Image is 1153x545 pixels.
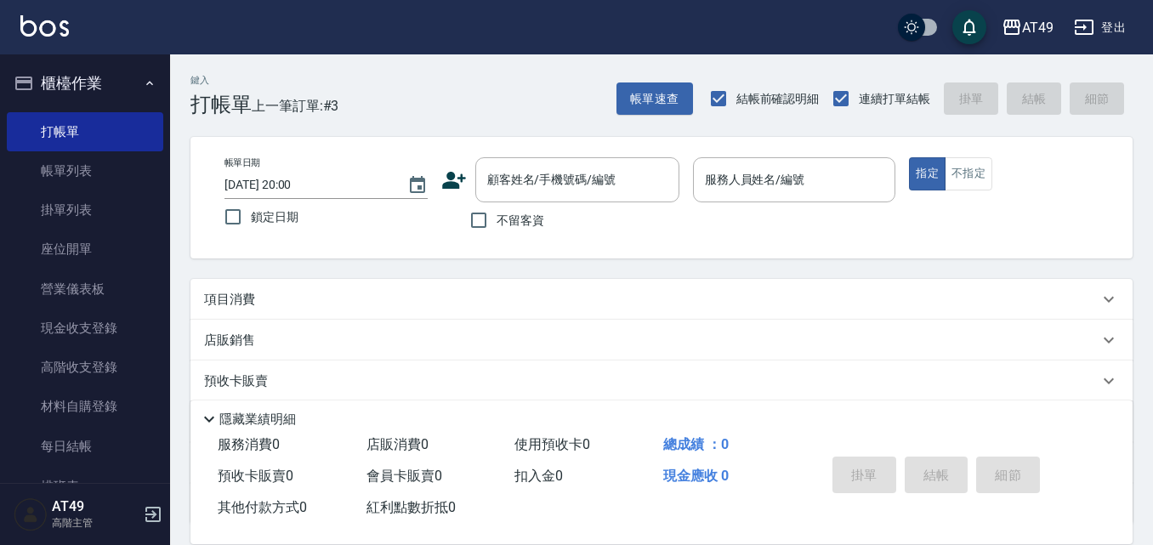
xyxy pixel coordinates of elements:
font: 連續打單結帳 [859,92,930,105]
font: AT49 [52,498,84,514]
font: 不留客資 [497,213,544,227]
a: 材料自購登錄 [7,387,163,426]
font: 帳單速查 [630,92,679,105]
span: 上一筆訂單:#3 [252,95,339,116]
a: 現金收支登錄 [7,309,163,348]
font: 預收卡販賣 [204,373,268,389]
font: 排班表 [41,479,79,494]
font: 打帳單 [190,93,252,116]
font: 帳單日期 [224,157,260,167]
font: 登出 [1101,20,1126,34]
font: 鍵入 [190,75,210,86]
img: 人 [14,497,48,531]
font: 現金應收 [663,468,718,484]
font: 扣入金 [514,468,555,484]
button: 選擇日期，所選日期為 2025-09-20 [397,165,438,206]
button: 節省 [952,10,986,44]
div: 店販銷售 [190,320,1133,360]
button: 登出 [1067,11,1133,43]
font: 預收卡販賣 [218,468,286,484]
font: 服務消費 [218,436,272,452]
font: 0 [272,436,280,452]
a: 排班表 [7,466,163,506]
font: 其他付款方式 [218,499,299,515]
font: 項目消費 [204,292,255,307]
a: 每日結帳 [7,427,163,466]
p: 高階主管 [52,515,139,531]
a: 打帳單 [7,112,163,151]
font: 隱藏業績明細 [219,412,296,427]
font: 0 [448,499,456,515]
font: 0 [555,468,563,484]
font: AT49 [1022,20,1054,36]
button: 不指定 [945,157,992,190]
font: 結帳前確認明細 [736,92,820,105]
a: 營業儀表板 [7,270,163,309]
button: 指定 [909,157,946,190]
div: 預收卡販賣 [190,360,1133,401]
font: 0 [721,468,729,484]
div: 項目消費 [190,279,1133,320]
button: 帳單速查 [616,82,693,115]
font: 紅利點數折抵 [366,499,448,515]
button: AT49 [995,10,1060,45]
font: 0 [421,436,429,452]
img: 標識 [20,15,69,37]
font: 鎖定日期 [251,210,298,224]
span: 使用預收卡 0 [514,436,590,452]
input: YYYY/MM/DD 時:分 [224,171,390,199]
font: 0 [286,468,293,484]
font: 會員卡販賣 [366,468,435,484]
font: ：0 [707,436,729,452]
a: 座位開單 [7,230,163,269]
a: 帳單列表 [7,151,163,190]
font: 店販消費 [366,436,421,452]
a: 掛單列表 [7,190,163,230]
font: 總成績 [663,436,704,452]
font: 指定 [916,167,939,179]
a: 高階收支登錄 [7,348,163,387]
button: 櫃檯作業 [7,61,163,105]
font: 0 [299,499,307,515]
font: 店販銷售 [204,332,255,348]
font: 不指定 [951,167,985,179]
font: 0 [435,468,442,484]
